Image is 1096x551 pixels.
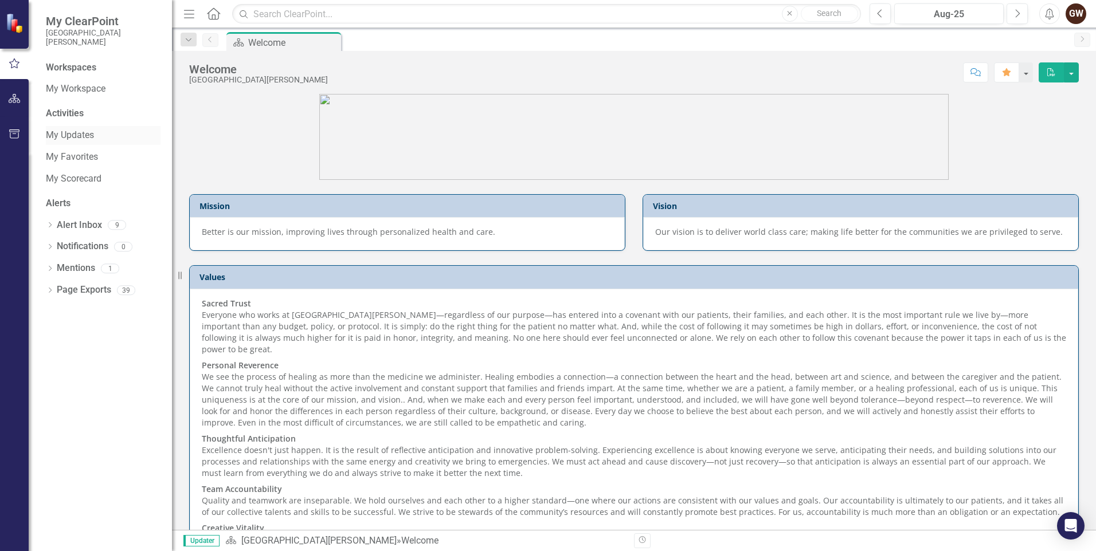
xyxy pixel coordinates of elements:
span: Updater [183,535,220,546]
strong: Thoughtful Anticipation [202,433,296,444]
img: ClearPoint Strategy [6,13,26,33]
p: Everyone who works at [GEOGRAPHIC_DATA][PERSON_NAME]—regardless of our purpose—has entered into a... [202,298,1066,357]
strong: Creative Vitality [202,522,264,533]
img: SJRMC%20new%20logo%203.jpg [319,94,949,180]
strong: Personal Reverence [202,360,279,371]
div: Welcome [189,63,328,76]
div: 0 [114,242,132,251]
input: Search ClearPoint... [232,4,861,24]
p: Our vision is to deliver world class care; making life better for the communities we are privileg... [655,226,1066,238]
div: Aug-25 [898,7,1000,21]
p: We see the process of healing as more than the medicine we administer. Healing embodies a connect... [202,357,1066,431]
strong: Team Accountability [202,483,282,494]
a: Notifications [57,240,108,253]
div: 9 [108,221,126,230]
div: 39 [117,285,135,295]
a: My Favorites [46,151,161,164]
h3: Values [199,273,1072,281]
span: My ClearPoint [46,14,161,28]
a: Mentions [57,262,95,275]
p: Quality and teamwork are inseparable. We hold ourselves and each other to a higher standard—one w... [202,481,1066,520]
a: Page Exports [57,284,111,297]
h3: Mission [199,202,619,210]
p: Better is our mission, improving lives through personalized health and care. [202,226,613,238]
button: Aug-25 [894,3,1004,24]
div: Alerts [46,197,161,210]
div: Open Intercom Messenger [1057,512,1085,540]
p: Excellence doesn't just happen. It is the result of reflective anticipation and innovative proble... [202,431,1066,481]
a: My Scorecard [46,172,161,186]
div: Activities [46,107,161,120]
div: » [225,534,625,548]
a: My Workspace [46,82,161,96]
a: [GEOGRAPHIC_DATA][PERSON_NAME] [241,535,397,546]
button: Search [801,6,858,22]
div: 1 [101,263,119,273]
div: [GEOGRAPHIC_DATA][PERSON_NAME] [189,76,328,84]
small: [GEOGRAPHIC_DATA][PERSON_NAME] [46,28,161,47]
div: Welcome [401,535,439,546]
span: Search [817,9,841,18]
strong: Sacred Trust [202,298,251,309]
div: Welcome [248,36,338,50]
button: GW [1066,3,1086,24]
a: Alert Inbox [57,219,102,232]
a: My Updates [46,129,161,142]
div: Workspaces [46,61,96,74]
h3: Vision [653,202,1072,210]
